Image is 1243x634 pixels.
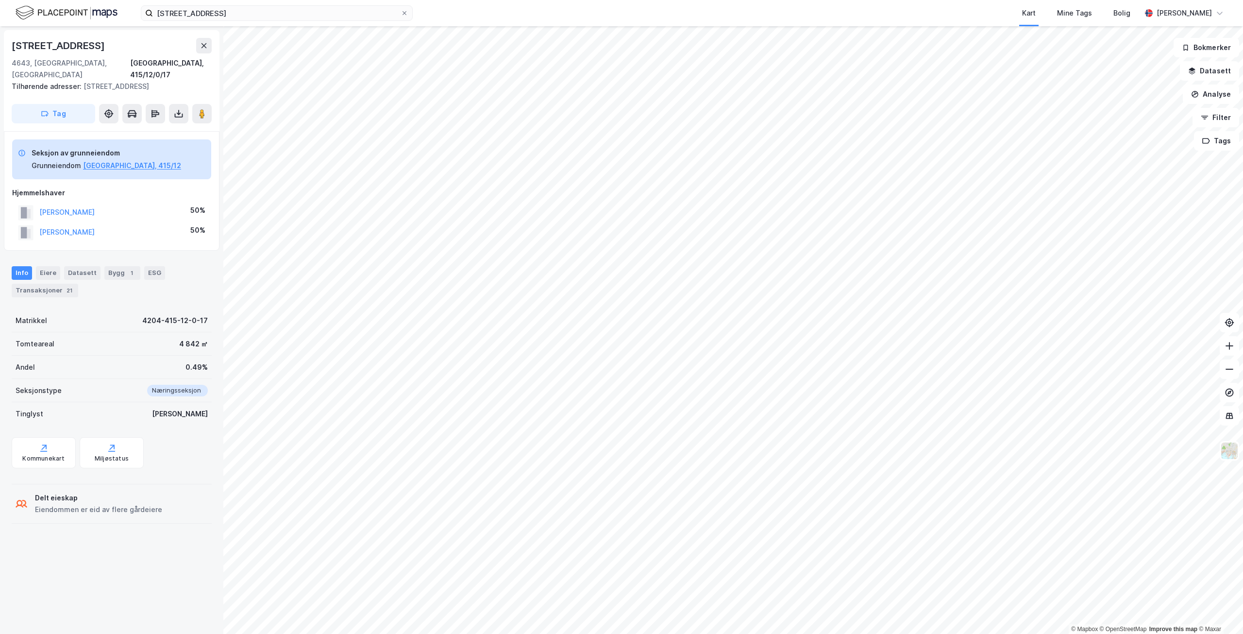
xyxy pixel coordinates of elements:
[83,160,181,171] button: [GEOGRAPHIC_DATA], 415/12
[1149,626,1197,633] a: Improve this map
[1100,626,1147,633] a: OpenStreetMap
[144,266,165,280] div: ESG
[12,82,84,90] span: Tilhørende adresser:
[22,455,65,463] div: Kommunekart
[16,4,118,21] img: logo.f888ab2527a4732fd821a326f86c7f29.svg
[35,492,162,504] div: Delt eieskap
[64,266,101,280] div: Datasett
[36,266,60,280] div: Eiere
[16,315,47,326] div: Matrikkel
[12,266,32,280] div: Info
[1194,131,1239,151] button: Tags
[127,268,136,278] div: 1
[16,408,43,420] div: Tinglyst
[130,57,212,81] div: [GEOGRAPHIC_DATA], 415/12/0/17
[32,160,81,171] div: Grunneiendom
[1194,587,1243,634] div: Kontrollprogram for chat
[65,286,74,295] div: 21
[185,361,208,373] div: 0.49%
[12,187,211,199] div: Hjemmelshaver
[179,338,208,350] div: 4 842 ㎡
[104,266,140,280] div: Bygg
[12,38,107,53] div: [STREET_ADDRESS]
[32,147,181,159] div: Seksjon av grunneiendom
[1194,587,1243,634] iframe: Chat Widget
[142,315,208,326] div: 4204-415-12-0-17
[1113,7,1130,19] div: Bolig
[12,284,78,297] div: Transaksjoner
[1057,7,1092,19] div: Mine Tags
[1180,61,1239,81] button: Datasett
[1022,7,1036,19] div: Kart
[1220,442,1239,460] img: Z
[153,6,401,20] input: Søk på adresse, matrikkel, gårdeiere, leietakere eller personer
[1183,85,1239,104] button: Analyse
[35,504,162,515] div: Eiendommen er eid av flere gårdeiere
[95,455,129,463] div: Miljøstatus
[1071,626,1098,633] a: Mapbox
[12,81,204,92] div: [STREET_ADDRESS]
[16,338,54,350] div: Tomteareal
[16,361,35,373] div: Andel
[12,104,95,123] button: Tag
[1193,108,1239,127] button: Filter
[12,57,130,81] div: 4643, [GEOGRAPHIC_DATA], [GEOGRAPHIC_DATA]
[190,224,205,236] div: 50%
[16,385,62,396] div: Seksjonstype
[190,205,205,216] div: 50%
[1157,7,1212,19] div: [PERSON_NAME]
[1174,38,1239,57] button: Bokmerker
[152,408,208,420] div: [PERSON_NAME]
